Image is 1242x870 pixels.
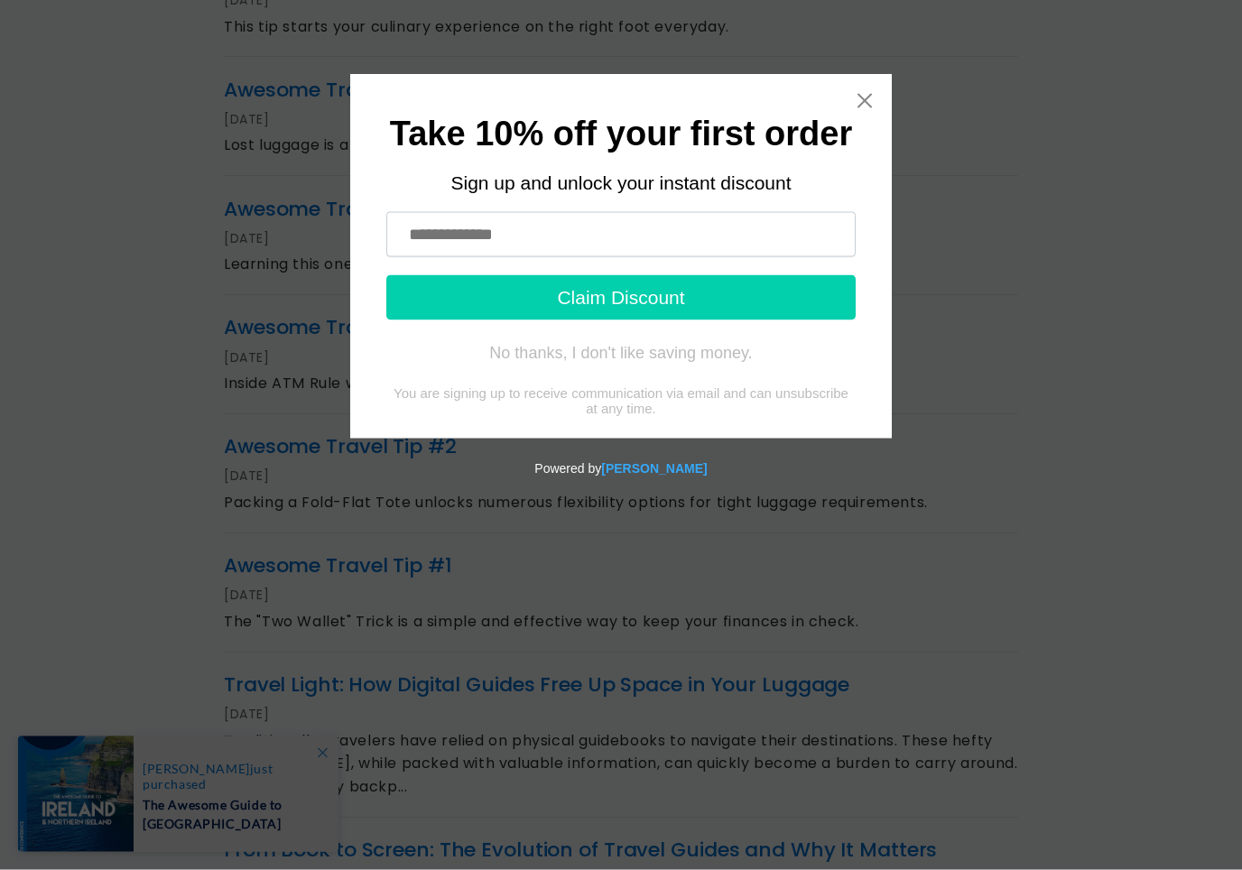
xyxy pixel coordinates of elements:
div: You are signing up to receive communication via email and can unsubscribe at any time. [386,385,856,416]
h1: Take 10% off your first order [386,119,856,149]
a: Powered by Tydal [601,461,707,476]
button: Claim Discount [386,275,856,320]
div: Sign up and unlock your instant discount [386,172,856,194]
div: Powered by [7,439,1235,498]
a: Close widget [856,92,874,110]
div: No thanks, I don't like saving money. [489,344,752,362]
